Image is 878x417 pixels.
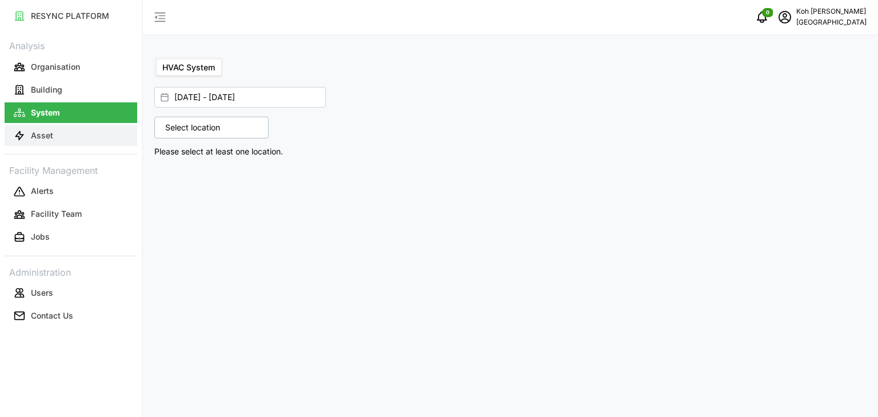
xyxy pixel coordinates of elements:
p: Koh [PERSON_NAME] [796,6,867,17]
p: Asset [31,130,53,141]
p: Jobs [31,231,50,243]
a: Contact Us [5,304,137,327]
a: Building [5,78,137,101]
a: Facility Team [5,203,137,226]
a: System [5,101,137,124]
a: Alerts [5,180,137,203]
p: Analysis [5,37,137,53]
button: Jobs [5,227,137,248]
button: schedule [773,6,796,29]
a: Jobs [5,226,137,249]
button: Organisation [5,57,137,77]
span: HVAC System [162,62,215,72]
a: Users [5,281,137,304]
p: Contact Us [31,310,73,321]
p: Administration [5,263,137,280]
a: Asset [5,124,137,147]
button: notifications [751,6,773,29]
button: RESYNC PLATFORM [5,6,137,26]
p: Alerts [31,185,54,197]
button: Contact Us [5,305,137,326]
p: [GEOGRAPHIC_DATA] [796,17,867,28]
p: Facility Team [31,208,82,220]
p: Building [31,84,62,96]
p: RESYNC PLATFORM [31,10,109,22]
button: System [5,102,137,123]
p: Please select at least one location. [154,145,506,158]
a: Organisation [5,55,137,78]
p: Organisation [31,61,80,73]
p: Users [31,287,53,299]
a: RESYNC PLATFORM [5,5,137,27]
button: Facility Team [5,204,137,225]
button: Asset [5,125,137,146]
p: System [31,107,60,118]
span: 0 [766,9,769,17]
button: Alerts [5,181,137,202]
button: Building [5,80,137,100]
button: Users [5,283,137,303]
p: Select location [159,122,226,133]
p: Facility Management [5,161,137,178]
